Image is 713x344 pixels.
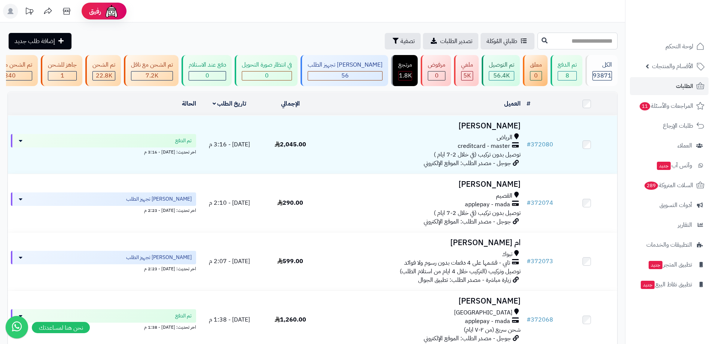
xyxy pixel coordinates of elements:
div: 22769 [93,71,115,80]
a: التقارير [630,216,709,234]
span: applepay - mada [465,317,510,326]
a: تم الشحن 22.8K [84,55,122,86]
span: تم الدفع [175,137,192,144]
img: logo-2.png [662,20,706,36]
span: لوحة التحكم [665,41,693,52]
span: الأقسام والمنتجات [652,61,693,71]
div: مرفوض [428,61,445,69]
span: [DATE] - 3:16 م [209,140,250,149]
span: شحن سريع (من ٢-٧ ايام) [464,325,521,334]
span: 290.00 [277,198,303,207]
span: applepay - mada [465,200,510,209]
span: 5K [463,71,471,80]
a: #372074 [527,198,553,207]
div: الكل [592,61,612,69]
h3: [PERSON_NAME] [324,180,521,189]
a: ملغي 5K [453,55,480,86]
a: دفع عند الاستلام 0 [180,55,233,86]
div: تم الشحن [92,61,115,69]
span: العملاء [677,140,692,151]
span: تطبيق نقاط البيع [640,279,692,290]
div: 0 [242,71,292,80]
button: تصفية [385,33,421,49]
span: طلباتي المُوكلة [487,37,517,46]
span: 56.4K [493,71,510,80]
a: تطبيق المتجرجديد [630,256,709,274]
div: دفع عند الاستلام [189,61,226,69]
span: [GEOGRAPHIC_DATA] [454,308,512,317]
span: 599.00 [277,257,303,266]
span: تصفية [400,37,415,46]
span: [PERSON_NAME] تجهيز الطلب [126,195,192,203]
div: 56407 [489,71,514,80]
div: معلق [530,61,542,69]
a: مرفوض 0 [419,55,453,86]
span: 0 [265,71,269,80]
span: طلبات الإرجاع [663,121,693,131]
span: الطلبات [676,81,693,91]
span: السلات المتروكة [644,180,693,191]
div: 8 [558,71,576,80]
a: طلبات الإرجاع [630,117,709,135]
img: ai-face.png [104,4,119,19]
span: جوجل - مصدر الطلب: الموقع الإلكتروني [424,217,511,226]
a: #372068 [527,315,553,324]
a: المراجعات والأسئلة11 [630,97,709,115]
span: جديد [657,162,671,170]
span: المراجعات والأسئلة [639,101,693,111]
a: تحديثات المنصة [20,4,39,21]
span: # [527,315,531,324]
div: 56 [308,71,382,80]
a: # [527,99,530,108]
span: [DATE] - 2:10 م [209,198,250,207]
span: 0 [205,71,209,80]
a: تاريخ الطلب [213,99,247,108]
span: وآتس آب [656,160,692,171]
span: # [527,257,531,266]
a: مرتجع 1.8K [390,55,419,86]
a: #372080 [527,140,553,149]
a: في انتظار صورة التحويل 0 [233,55,299,86]
span: 93871 [593,71,612,80]
span: 0 [435,71,439,80]
div: اخر تحديث: [DATE] - 3:16 م [11,147,196,155]
span: تابي - قسّمها على 4 دفعات بدون رسوم ولا فوائد [404,259,510,267]
a: الطلبات [630,77,709,95]
div: تم الشحن مع ناقل [131,61,173,69]
div: جاهز للشحن [48,61,77,69]
span: زيارة مباشرة - مصدر الطلب: تطبيق الجوال [418,275,511,284]
span: رفيق [89,7,101,16]
a: تم الدفع 8 [549,55,584,86]
a: العملاء [630,137,709,155]
div: [PERSON_NAME] تجهيز الطلب [308,61,383,69]
span: القصيم [496,192,512,200]
span: إضافة طلب جديد [15,37,55,46]
div: 0 [189,71,226,80]
span: 56 [341,71,349,80]
a: لوحة التحكم [630,37,709,55]
a: السلات المتروكة289 [630,176,709,194]
span: توصيل وتركيب (التركيب خلال 4 ايام من استلام الطلب) [400,267,521,276]
span: تصدير الطلبات [440,37,472,46]
div: 0 [428,71,445,80]
span: جديد [649,261,662,269]
span: جديد [641,281,655,289]
a: الحالة [182,99,196,108]
h3: [PERSON_NAME] [324,122,521,130]
span: # [527,140,531,149]
span: [PERSON_NAME] تجهيز الطلب [126,254,192,261]
span: 7.2K [146,71,158,80]
a: جاهز للشحن 1 [39,55,84,86]
div: مرتجع [398,61,412,69]
div: 1799 [399,71,412,80]
a: معلق 0 [521,55,549,86]
span: 1 [61,71,64,80]
span: التطبيقات والخدمات [646,240,692,250]
div: 1 [48,71,76,80]
div: 4950 [461,71,473,80]
span: جوجل - مصدر الطلب: الموقع الإلكتروني [424,334,511,343]
span: [DATE] - 2:07 م [209,257,250,266]
h3: [PERSON_NAME] [324,297,521,305]
span: 22.8K [96,71,112,80]
span: جوجل - مصدر الطلب: الموقع الإلكتروني [424,159,511,168]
